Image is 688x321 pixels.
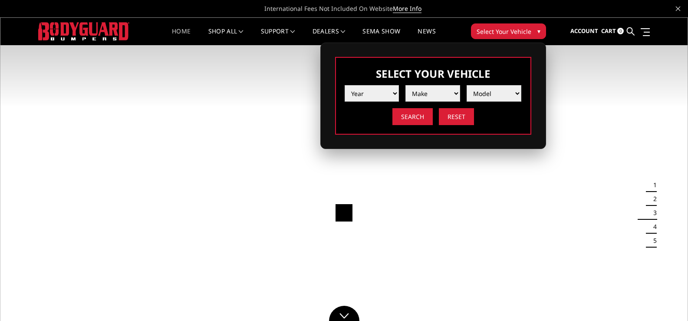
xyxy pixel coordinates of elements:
[648,206,657,220] button: 3 of 5
[392,108,433,125] input: Search
[439,108,474,125] input: Reset
[261,28,295,45] a: Support
[313,28,346,45] a: Dealers
[537,26,540,36] span: ▾
[418,28,435,45] a: News
[601,27,616,35] span: Cart
[362,28,400,45] a: SEMA Show
[471,23,546,39] button: Select Your Vehicle
[38,22,129,40] img: BODYGUARD BUMPERS
[601,20,624,43] a: Cart 0
[648,178,657,192] button: 1 of 5
[172,28,191,45] a: Home
[648,220,657,234] button: 4 of 5
[648,234,657,248] button: 5 of 5
[617,28,624,34] span: 0
[648,192,657,206] button: 2 of 5
[405,85,460,102] select: Please select the value from list.
[570,20,598,43] a: Account
[345,85,399,102] select: Please select the value from list.
[329,306,359,321] a: Click to Down
[345,66,522,81] h3: Select Your Vehicle
[570,27,598,35] span: Account
[208,28,244,45] a: shop all
[477,27,531,36] span: Select Your Vehicle
[393,4,421,13] a: More Info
